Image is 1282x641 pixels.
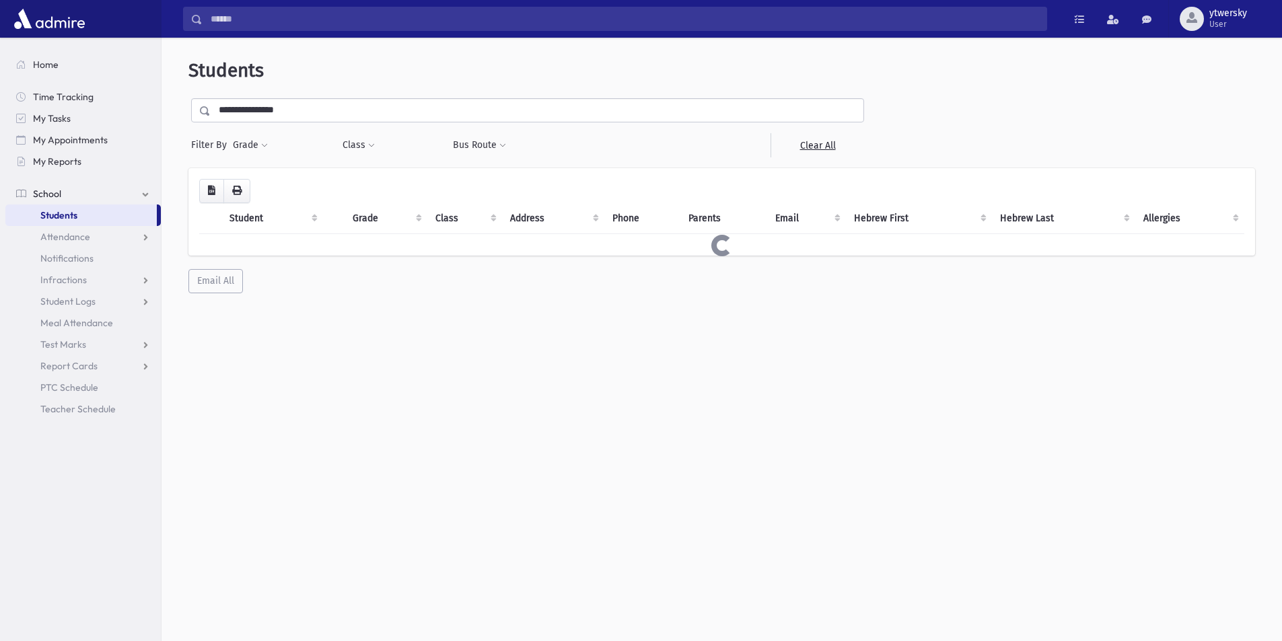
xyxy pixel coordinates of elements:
a: My Appointments [5,129,161,151]
button: Email All [188,269,243,293]
a: Report Cards [5,355,161,377]
button: Class [342,133,376,157]
span: Students [40,209,77,221]
a: Teacher Schedule [5,398,161,420]
a: My Tasks [5,108,161,129]
input: Search [203,7,1046,31]
span: Home [33,59,59,71]
th: Student [221,203,323,234]
a: Test Marks [5,334,161,355]
span: Attendance [40,231,90,243]
a: My Reports [5,151,161,172]
span: Test Marks [40,338,86,350]
th: Parents [680,203,767,234]
span: My Reports [33,155,81,167]
a: Attendance [5,226,161,248]
span: Notifications [40,252,94,264]
th: Hebrew First [846,203,991,234]
a: Time Tracking [5,86,161,108]
button: CSV [199,179,224,203]
button: Print [223,179,250,203]
img: AdmirePro [11,5,88,32]
span: Teacher Schedule [40,403,116,415]
button: Bus Route [452,133,507,157]
a: PTC Schedule [5,377,161,398]
th: Phone [604,203,680,234]
span: Meal Attendance [40,317,113,329]
button: Grade [232,133,269,157]
span: Time Tracking [33,91,94,103]
th: Address [502,203,604,234]
th: Grade [345,203,427,234]
span: Filter By [191,138,232,152]
span: Student Logs [40,295,96,307]
a: Infractions [5,269,161,291]
th: Email [767,203,846,234]
a: Student Logs [5,291,161,312]
span: My Tasks [33,112,71,124]
a: Clear All [771,133,864,157]
span: My Appointments [33,134,108,146]
span: PTC Schedule [40,381,98,393]
th: Hebrew Last [992,203,1136,234]
th: Class [427,203,503,234]
a: Home [5,54,161,75]
a: Meal Attendance [5,312,161,334]
span: User [1209,19,1247,30]
span: ytwersky [1209,8,1247,19]
span: Report Cards [40,360,98,372]
th: Allergies [1135,203,1244,234]
a: Notifications [5,248,161,269]
span: Infractions [40,274,87,286]
a: School [5,183,161,204]
a: Students [5,204,157,226]
span: Students [188,59,264,81]
span: School [33,188,61,200]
